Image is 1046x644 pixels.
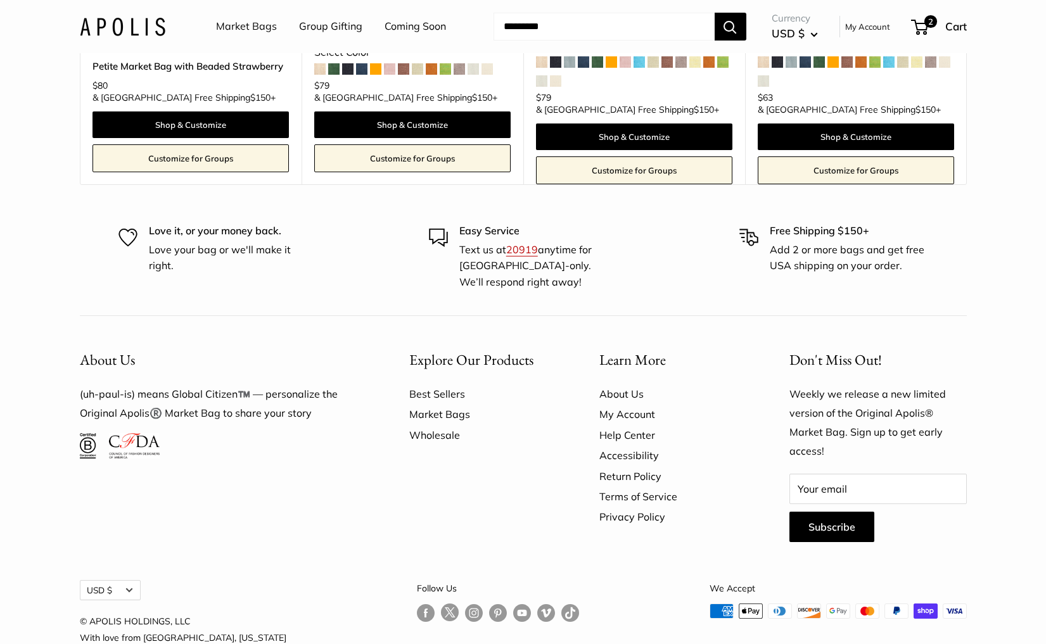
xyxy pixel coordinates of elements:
[537,603,555,622] a: Follow us on Vimeo
[92,80,108,91] span: $80
[80,385,365,423] p: (uh-paul-is) means Global Citizen™️ — personalize the Original Apolis®️ Market Bag to share your ...
[409,404,555,424] a: Market Bags
[772,23,818,44] button: USD $
[216,17,277,36] a: Market Bags
[513,603,531,622] a: Follow us on YouTube
[80,17,165,35] img: Apolis
[924,15,936,28] span: 2
[385,17,446,36] a: Coming Soon
[149,242,307,274] p: Love your bag or we'll make it right.
[772,27,805,40] span: USD $
[80,350,135,369] span: About Us
[92,144,289,172] a: Customize for Groups
[758,156,954,184] a: Customize for Groups
[912,16,967,37] a: 2 Cart
[561,603,579,622] a: Follow us on Tumblr
[314,80,329,91] span: $79
[314,93,497,102] span: & [GEOGRAPHIC_DATA] Free Shipping +
[92,93,276,102] span: & [GEOGRAPHIC_DATA] Free Shipping +
[694,104,714,115] span: $150
[149,223,307,239] p: Love it, or your money back.
[250,92,271,103] span: $150
[536,156,732,184] a: Customize for Groups
[409,350,533,369] span: Explore Our Products
[80,348,365,372] button: About Us
[599,404,745,424] a: My Account
[417,603,435,622] a: Follow us on Facebook
[314,111,511,138] a: Shop & Customize
[92,111,289,138] a: Shop & Customize
[945,20,967,33] span: Cart
[80,433,97,458] img: Certified B Corporation
[770,242,928,274] p: Add 2 or more bags and get free USA shipping on your order.
[758,92,773,103] span: $63
[715,13,746,41] button: Search
[710,580,967,597] p: We Accept
[465,603,483,622] a: Follow us on Instagram
[599,486,745,507] a: Terms of Service
[409,425,555,445] a: Wholesale
[494,13,715,41] input: Search...
[599,350,666,369] span: Learn More
[536,123,732,150] a: Shop & Customize
[599,466,745,486] a: Return Policy
[536,92,551,103] span: $79
[599,384,745,404] a: About Us
[506,243,538,256] a: 20919
[789,512,874,542] button: Subscribe
[758,105,941,114] span: & [GEOGRAPHIC_DATA] Free Shipping +
[459,242,618,291] p: Text us at anytime for [GEOGRAPHIC_DATA]-only. We’ll respond right away!
[417,580,579,597] p: Follow Us
[599,445,745,465] a: Accessibility
[845,19,890,34] a: My Account
[92,59,289,73] a: Petite Market Bag with Beaded Strawberry
[915,104,936,115] span: $150
[489,603,507,622] a: Follow us on Pinterest
[772,9,818,27] span: Currency
[109,433,159,458] img: Council of Fashion Designers of America Member
[80,580,141,600] button: USD $
[314,144,511,172] a: Customize for Groups
[789,348,967,372] p: Don't Miss Out!
[599,348,745,372] button: Learn More
[599,507,745,527] a: Privacy Policy
[409,348,555,372] button: Explore Our Products
[536,105,719,114] span: & [GEOGRAPHIC_DATA] Free Shipping +
[459,223,618,239] p: Easy Service
[472,92,492,103] span: $150
[770,223,928,239] p: Free Shipping $150+
[789,385,967,461] p: Weekly we release a new limited version of the Original Apolis® Market Bag. Sign up to get early ...
[409,384,555,404] a: Best Sellers
[299,17,362,36] a: Group Gifting
[599,425,745,445] a: Help Center
[758,123,954,150] a: Shop & Customize
[441,603,459,626] a: Follow us on Twitter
